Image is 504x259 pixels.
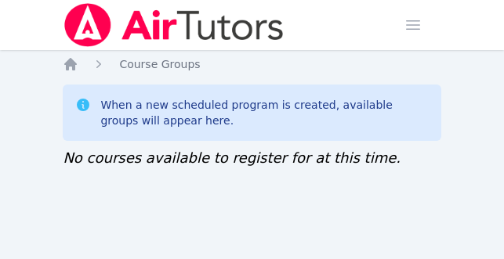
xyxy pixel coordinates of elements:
[63,3,285,47] img: Air Tutors
[119,58,200,70] span: Course Groups
[63,56,441,72] nav: Breadcrumb
[100,97,428,128] div: When a new scheduled program is created, available groups will appear here.
[119,56,200,72] a: Course Groups
[63,149,401,166] span: No courses available to register for at this time.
